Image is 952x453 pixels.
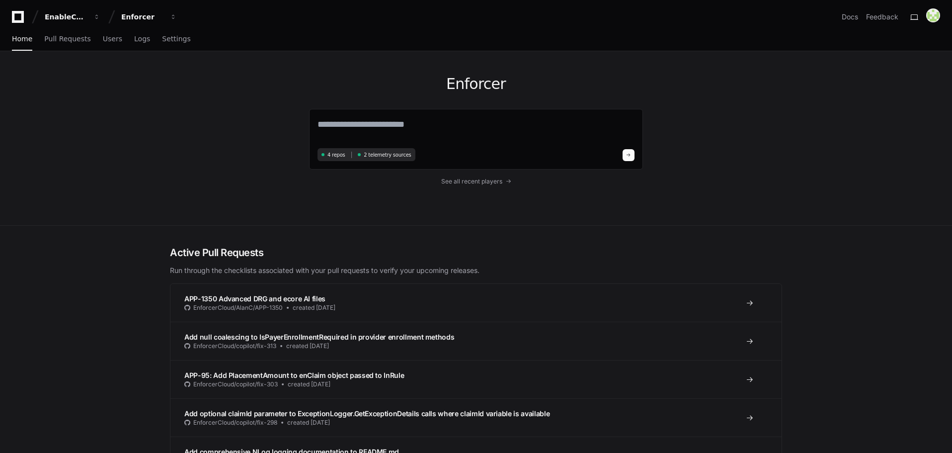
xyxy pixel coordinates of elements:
span: Add null coalescing to IsPayerEnrollmentRequired in provider enrollment methods [184,333,454,341]
span: See all recent players [441,178,502,185]
span: APP-1350 Advanced DRG and ecore AI files [184,294,325,303]
span: Logs [134,36,150,42]
span: Add optional claimId parameter to ExceptionLogger.GetExceptionDetails calls where claimId variabl... [184,409,550,418]
h1: Enforcer [309,75,643,93]
span: APP-95: Add PlacementAmount to enClaim object passed to InRule [184,371,404,379]
span: EnforcerCloud/copilot/fix-303 [193,380,278,388]
button: Feedback [866,12,898,22]
a: APP-95: Add PlacementAmount to enClaim object passed to InRuleEnforcerCloud/copilot/fix-303create... [170,360,782,398]
button: Enforcer [117,8,181,26]
a: Pull Requests [44,28,90,51]
a: Add null coalescing to IsPayerEnrollmentRequired in provider enrollment methodsEnforcerCloud/copi... [170,322,782,360]
a: Logs [134,28,150,51]
span: Settings [162,36,190,42]
img: 181785292 [926,8,940,22]
a: Settings [162,28,190,51]
span: EnforcerCloud/AlanC/APP-1350 [193,304,283,312]
h2: Active Pull Requests [170,246,782,260]
span: 4 repos [327,151,345,159]
span: created [DATE] [286,342,329,350]
span: Pull Requests [44,36,90,42]
div: EnableComp [45,12,87,22]
a: Home [12,28,32,51]
a: Docs [842,12,858,22]
a: Users [103,28,122,51]
span: created [DATE] [288,380,330,388]
span: created [DATE] [293,304,335,312]
button: EnableComp [41,8,104,26]
span: 2 telemetry sources [364,151,411,159]
span: created [DATE] [287,419,330,427]
span: EnforcerCloud/copilot/fix-298 [193,419,277,427]
div: Enforcer [121,12,164,22]
span: EnforcerCloud/copilot/fix-313 [193,342,276,350]
span: Users [103,36,122,42]
span: Home [12,36,32,42]
a: Add optional claimId parameter to ExceptionLogger.GetExceptionDetails calls where claimId variabl... [170,398,782,437]
a: See all recent players [309,178,643,185]
p: Run through the checklists associated with your pull requests to verify your upcoming releases. [170,266,782,275]
a: APP-1350 Advanced DRG and ecore AI filesEnforcerCloud/AlanC/APP-1350created [DATE] [170,284,782,322]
